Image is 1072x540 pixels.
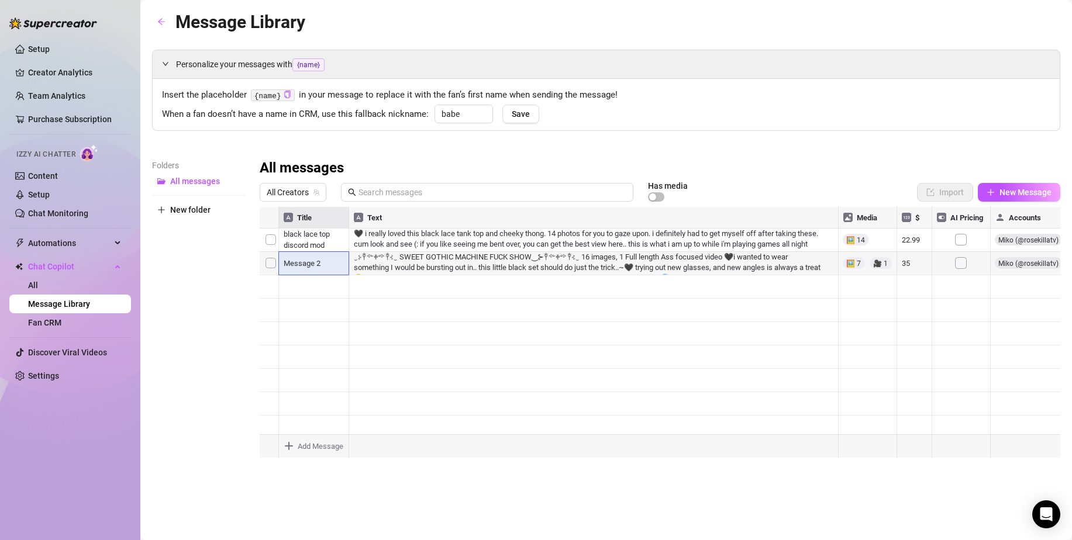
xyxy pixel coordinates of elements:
span: When a fan doesn’t have a name in CRM, use this fallback nickname: [162,108,429,122]
a: Content [28,171,58,181]
a: Creator Analytics [28,63,122,82]
span: folder-open [157,177,166,185]
a: Chat Monitoring [28,209,88,218]
a: Message Library [28,299,90,309]
a: Setup [28,44,50,54]
a: Team Analytics [28,91,85,101]
button: Save [502,105,539,123]
div: Open Intercom Messenger [1032,500,1060,528]
span: All messages [170,176,220,186]
span: team [313,189,320,196]
span: All Creators [267,184,319,201]
h3: All messages [260,159,344,178]
a: Discover Viral Videos [28,348,107,357]
a: All [28,281,38,290]
img: AI Chatter [80,144,98,161]
a: Settings [28,371,59,380]
span: search [348,188,356,196]
span: Personalize your messages with [176,58,1050,71]
button: New folder [152,200,246,219]
span: Automations [28,234,111,252]
button: Import [917,183,973,202]
span: Insert the placeholder in your message to replace it with the fan’s first name when sending the m... [162,88,1050,102]
article: Folders [152,159,246,172]
span: New folder [170,205,211,214]
img: logo-BBDzfeDw.svg [9,18,97,29]
article: Has media [648,182,688,189]
a: Purchase Subscription [28,115,112,124]
span: copy [284,91,291,98]
span: expanded [162,60,169,67]
span: thunderbolt [15,238,25,248]
span: plus [157,206,166,214]
button: New Message [978,183,1060,202]
input: Search messages [359,186,626,199]
img: Chat Copilot [15,262,23,271]
code: {name} [251,89,295,102]
span: Chat Copilot [28,257,111,276]
article: Message Library [175,8,305,36]
span: arrow-left [157,18,166,26]
span: plus [987,188,995,196]
a: Fan CRM [28,318,61,327]
span: {name} [292,58,325,71]
span: Izzy AI Chatter [16,149,75,160]
div: Personalize your messages with{name} [153,50,1060,78]
span: Save [512,109,530,119]
a: Setup [28,190,50,199]
span: New Message [999,188,1052,197]
button: All messages [152,172,246,191]
button: Click to Copy [284,91,291,99]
